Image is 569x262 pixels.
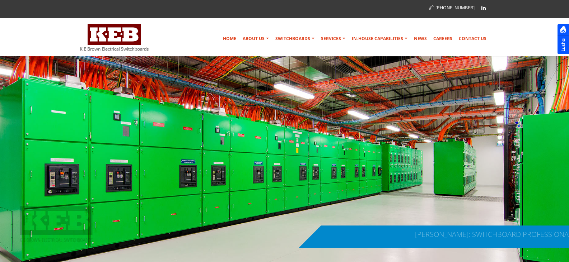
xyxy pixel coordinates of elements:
a: Contact Us [456,32,489,46]
img: K E Brown Electrical Switchboards [80,24,149,51]
a: In-house Capabilities [349,32,410,46]
a: News [411,32,430,46]
a: Careers [430,32,455,46]
a: Services [318,32,348,46]
a: Switchboards [272,32,317,46]
a: About Us [240,32,272,46]
a: Home [220,32,239,46]
a: [PHONE_NUMBER] [429,5,475,11]
a: Linkedin [478,3,489,13]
